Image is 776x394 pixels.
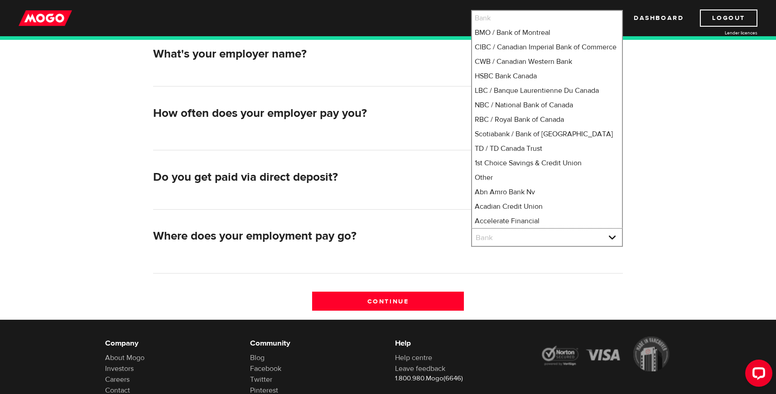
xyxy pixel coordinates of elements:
a: Facebook [250,364,281,373]
a: Blog [250,353,265,362]
a: Careers [105,375,130,384]
li: LBC / Banque Laurentienne Du Canada [472,83,622,98]
a: Investors [105,364,134,373]
li: Abn Amro Bank Nv [472,185,622,199]
iframe: LiveChat chat widget [738,356,776,394]
h6: Company [105,338,236,349]
li: RBC / Royal Bank of Canada [472,112,622,127]
h2: What's your employer name? [153,47,464,61]
li: TD / TD Canada Trust [472,141,622,156]
h2: Where does your employment pay go? [153,229,464,243]
a: Help centre [395,353,432,362]
a: Dashboard [634,10,684,27]
li: HSBC Bank Canada [472,69,622,83]
input: Continue [312,292,464,311]
a: Logout [700,10,757,27]
a: Lender licences [689,29,757,36]
img: legal-icons-92a2ffecb4d32d839781d1b4e4802d7b.png [540,336,671,372]
li: Accelerate Financial [472,214,622,228]
h2: Do you get paid via direct deposit? [153,170,464,184]
img: mogo_logo-11ee424be714fa7cbb0f0f49df9e16ec.png [19,10,72,27]
li: BMO / Bank of Montreal [472,25,622,40]
a: Twitter [250,375,272,384]
li: 1st Choice Savings & Credit Union [472,156,622,170]
li: Bank [472,11,622,25]
h6: Help [395,338,526,349]
a: About Mogo [105,353,145,362]
h6: Community [250,338,381,349]
li: Other [472,170,622,185]
p: 1.800.980.Mogo(6646) [395,374,526,383]
li: NBC / National Bank of Canada [472,98,622,112]
li: CWB / Canadian Western Bank [472,54,622,69]
li: Scotiabank / Bank of [GEOGRAPHIC_DATA] [472,127,622,141]
li: CIBC / Canadian Imperial Bank of Commerce [472,40,622,54]
li: Acadian Credit Union [472,199,622,214]
h2: How often does your employer pay you? [153,106,464,120]
a: Leave feedback [395,364,445,373]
